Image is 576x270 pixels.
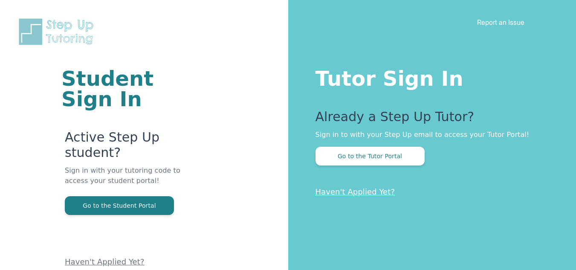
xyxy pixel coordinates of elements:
p: Sign in with your tutoring code to access your student portal! [65,165,186,196]
a: Go to the Tutor Portal [315,152,425,160]
img: Step Up Tutoring horizontal logo [17,17,99,46]
p: Sign in to with your Step Up email to access your Tutor Portal! [315,130,542,140]
a: Haven't Applied Yet? [65,257,145,266]
p: Active Step Up student? [65,130,186,165]
h1: Student Sign In [61,68,186,109]
p: Already a Step Up Tutor? [315,109,542,130]
a: Haven't Applied Yet? [315,187,395,196]
h1: Tutor Sign In [315,65,542,89]
a: Go to the Student Portal [65,201,174,209]
a: Report an Issue [477,18,524,26]
button: Go to the Student Portal [65,196,174,215]
button: Go to the Tutor Portal [315,147,425,165]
